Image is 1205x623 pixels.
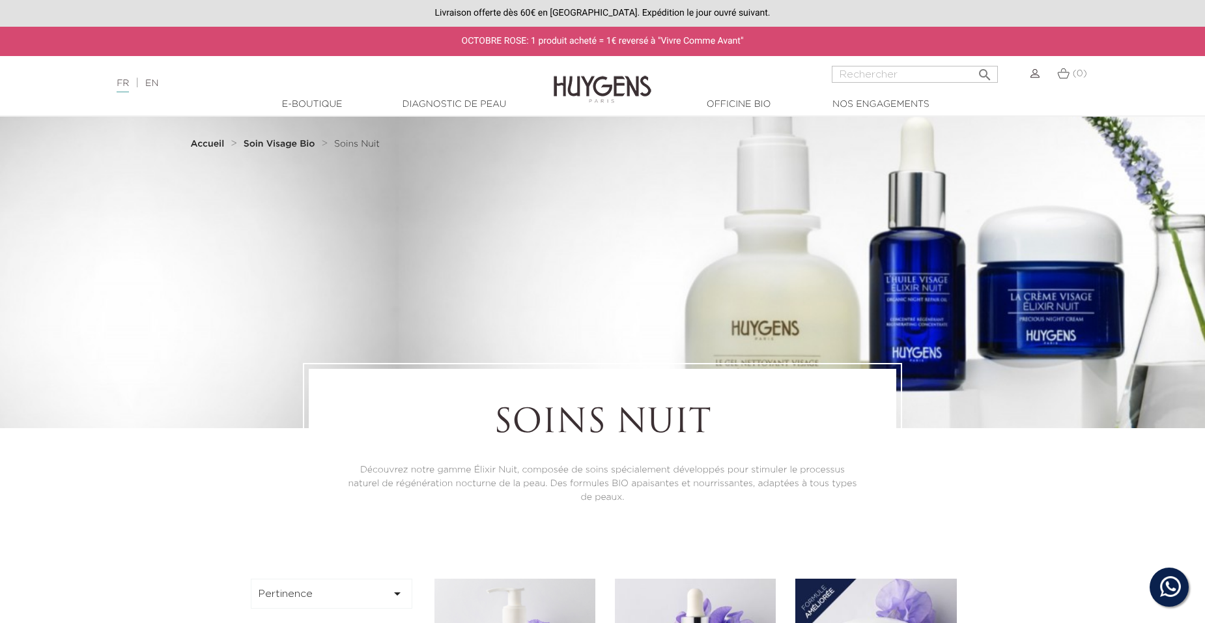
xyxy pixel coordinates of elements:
[815,98,946,111] a: Nos engagements
[345,405,860,444] h1: Soins Nuit
[244,139,319,149] a: Soin Visage Bio
[390,586,405,601] i: 
[973,62,997,80] button: 
[389,98,519,111] a: Diagnostic de peau
[145,79,158,88] a: EN
[244,139,315,149] strong: Soin Visage Bio
[191,139,225,149] strong: Accueil
[247,98,377,111] a: E-Boutique
[673,98,804,111] a: Officine Bio
[832,66,998,83] input: Rechercher
[117,79,129,93] a: FR
[554,55,651,105] img: Huygens
[334,139,380,149] a: Soins Nuit
[251,579,412,609] button: Pertinence
[345,463,860,504] p: Découvrez notre gamme Élixir Nuit, composée de soins spécialement développés pour stimuler le pro...
[1073,69,1087,78] span: (0)
[191,139,227,149] a: Accueil
[977,63,993,79] i: 
[110,76,492,91] div: |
